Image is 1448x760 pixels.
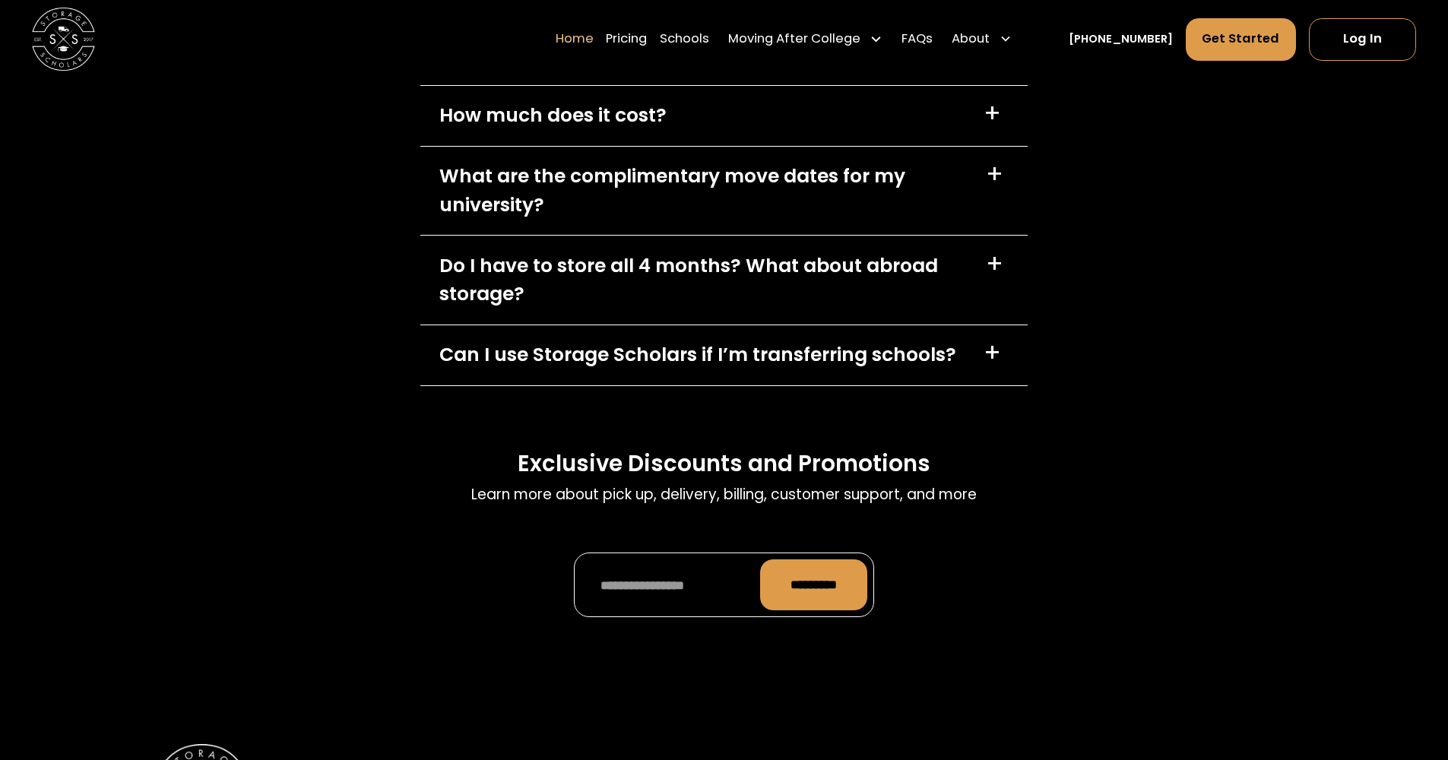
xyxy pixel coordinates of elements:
[574,553,875,617] form: Promo Form
[722,17,889,62] div: Moving After College
[439,101,667,129] div: How much does it cost?
[1186,18,1297,61] a: Get Started
[439,252,967,309] div: Do I have to store all 4 months? What about abroad storage?
[984,340,1001,366] div: +
[1309,18,1416,61] a: Log In
[439,340,956,369] div: Can I use Storage Scholars if I’m transferring schools?
[439,162,967,219] div: What are the complimentary move dates for my university?
[728,30,860,49] div: Moving After College
[1069,31,1173,48] a: [PHONE_NUMBER]
[901,17,933,62] a: FAQs
[32,8,95,71] a: home
[32,8,95,71] img: Storage Scholars main logo
[986,252,1003,277] div: +
[986,162,1003,187] div: +
[518,449,930,478] h3: Exclusive Discounts and Promotions
[471,484,977,505] p: Learn more about pick up, delivery, billing, customer support, and more
[606,17,647,62] a: Pricing
[660,17,709,62] a: Schools
[952,30,990,49] div: About
[556,17,594,62] a: Home
[946,17,1019,62] div: About
[984,101,1001,126] div: +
